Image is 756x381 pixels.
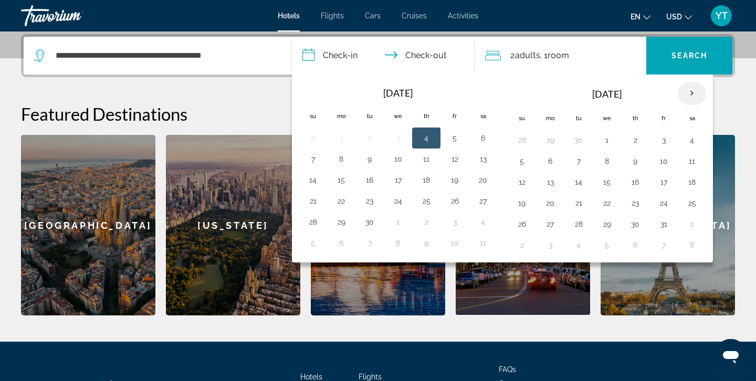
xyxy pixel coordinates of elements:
[540,48,569,63] span: , 1
[570,175,587,189] button: Day 14
[418,131,435,145] button: Day 4
[475,131,491,145] button: Day 6
[631,13,640,21] span: en
[542,133,559,147] button: Day 29
[655,238,672,252] button: Day 7
[678,81,706,105] button: Next month
[570,133,587,147] button: Day 30
[513,133,530,147] button: Day 28
[361,152,378,166] button: Day 9
[21,103,735,124] h2: Featured Destinations
[548,50,569,60] span: Room
[655,196,672,210] button: Day 24
[390,131,406,145] button: Day 3
[359,373,382,381] a: Flights
[418,173,435,187] button: Day 18
[570,238,587,252] button: Day 4
[475,173,491,187] button: Day 20
[402,12,427,20] a: Cruises
[333,194,350,208] button: Day 22
[513,217,530,231] button: Day 26
[475,152,491,166] button: Day 13
[446,152,463,166] button: Day 12
[542,175,559,189] button: Day 13
[542,238,559,252] button: Day 3
[304,194,321,208] button: Day 21
[671,51,707,60] span: Search
[631,9,650,24] button: Change language
[390,173,406,187] button: Day 17
[542,217,559,231] button: Day 27
[361,215,378,229] button: Day 30
[333,215,350,229] button: Day 29
[513,196,530,210] button: Day 19
[570,154,587,168] button: Day 7
[166,135,300,315] a: [US_STATE]
[24,37,732,75] div: Search widget
[627,154,644,168] button: Day 9
[655,217,672,231] button: Day 31
[513,175,530,189] button: Day 12
[21,2,126,29] a: Travorium
[278,12,300,20] a: Hotels
[446,215,463,229] button: Day 3
[627,196,644,210] button: Day 23
[21,135,155,315] a: [GEOGRAPHIC_DATA]
[515,50,540,60] span: Adults
[570,217,587,231] button: Day 28
[321,12,344,20] a: Flights
[627,217,644,231] button: Day 30
[333,152,350,166] button: Day 8
[627,238,644,252] button: Day 6
[390,194,406,208] button: Day 24
[598,154,615,168] button: Day 8
[716,10,728,21] span: YT
[684,217,700,231] button: Day 1
[333,173,350,187] button: Day 15
[684,238,700,252] button: Day 8
[627,175,644,189] button: Day 16
[304,236,321,250] button: Day 5
[646,37,732,75] button: Search
[627,133,644,147] button: Day 2
[304,173,321,187] button: Day 14
[475,236,491,250] button: Day 11
[475,215,491,229] button: Day 4
[666,13,682,21] span: USD
[333,131,350,145] button: Day 1
[666,9,692,24] button: Change currency
[300,373,322,381] a: Hotels
[542,196,559,210] button: Day 20
[475,37,647,75] button: Travelers: 2 adults, 0 children
[598,175,615,189] button: Day 15
[655,133,672,147] button: Day 3
[418,236,435,250] button: Day 9
[418,152,435,166] button: Day 11
[513,238,530,252] button: Day 2
[361,194,378,208] button: Day 23
[499,365,516,374] a: FAQs
[655,154,672,168] button: Day 10
[655,175,672,189] button: Day 17
[390,236,406,250] button: Day 8
[361,236,378,250] button: Day 7
[365,12,381,20] a: Cars
[292,37,475,75] button: Check in and out dates
[714,339,748,373] iframe: Button to launch messaging window
[708,5,735,27] button: User Menu
[475,194,491,208] button: Day 27
[684,175,700,189] button: Day 18
[418,194,435,208] button: Day 25
[598,238,615,252] button: Day 5
[446,131,463,145] button: Day 5
[684,154,700,168] button: Day 11
[418,215,435,229] button: Day 2
[446,194,463,208] button: Day 26
[304,152,321,166] button: Day 7
[570,196,587,210] button: Day 21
